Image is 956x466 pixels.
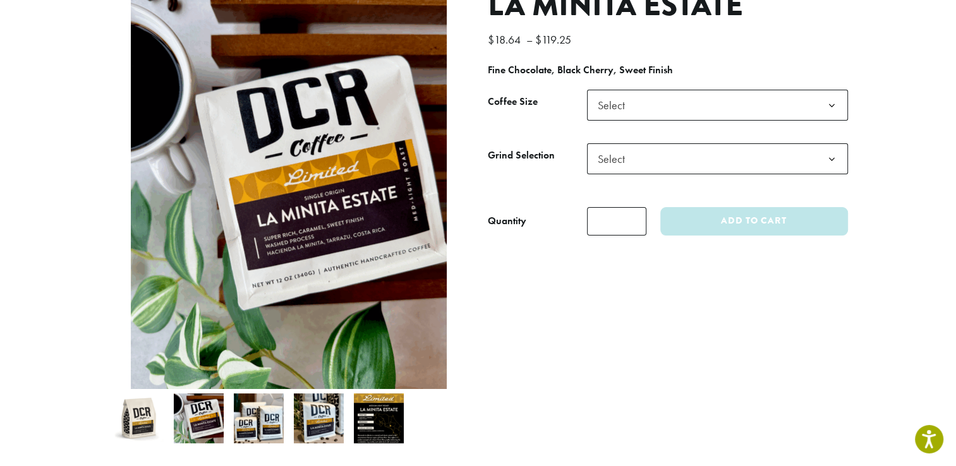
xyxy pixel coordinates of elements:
img: La Minita Estate [114,393,164,443]
span: $ [488,32,494,47]
div: Quantity [488,213,526,229]
bdi: 18.64 [488,32,524,47]
label: Grind Selection [488,146,587,165]
input: Product quantity [587,207,646,236]
span: Select [593,93,638,117]
b: Fine Chocolate, Black Cherry, Sweet Finish [488,63,673,76]
img: La Minita Estate - Image 5 [354,393,404,443]
bdi: 119.25 [535,32,574,47]
img: La Minita Estate - Image 2 [174,393,224,443]
button: Add to cart [660,207,847,236]
span: $ [535,32,542,47]
label: Coffee Size [488,93,587,111]
img: La Minita Estate - Image 4 [294,393,344,443]
img: La Minita Estate - Image 3 [234,393,284,443]
span: – [526,32,533,47]
span: Select [587,90,848,121]
span: Select [593,146,638,171]
span: Select [587,143,848,174]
